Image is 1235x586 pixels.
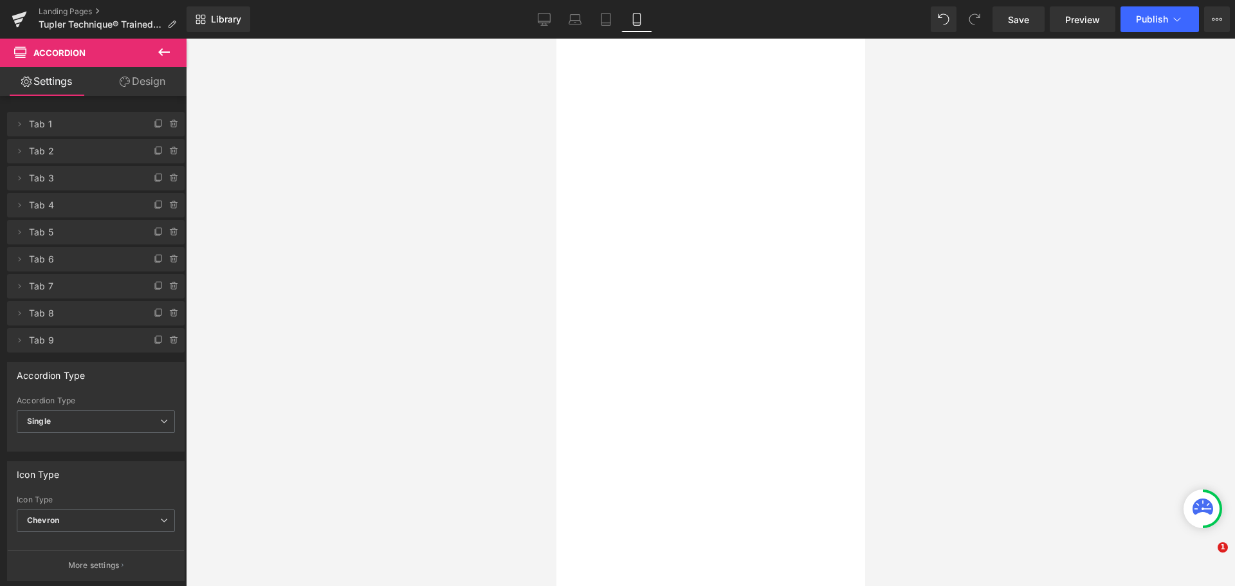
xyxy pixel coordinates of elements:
[29,220,137,244] span: Tab 5
[590,6,621,32] a: Tablet
[27,416,51,426] b: Single
[1218,542,1228,553] span: 1
[621,6,652,32] a: Mobile
[29,274,137,298] span: Tab 7
[1191,542,1222,573] iframe: Intercom live chat
[29,328,137,353] span: Tab 9
[29,112,137,136] span: Tab 1
[211,14,241,25] span: Library
[962,6,987,32] button: Redo
[8,550,184,580] button: More settings
[1121,6,1199,32] button: Publish
[556,39,865,586] iframe: To enrich screen reader interactions, please activate Accessibility in Grammarly extension settings
[27,515,59,525] b: Chevron
[1050,6,1115,32] a: Preview
[1065,13,1100,26] span: Preview
[17,363,86,381] div: Accordion Type
[33,48,86,58] span: Accordion
[39,6,187,17] a: Landing Pages
[187,6,250,32] a: New Library
[529,6,560,32] a: Desktop
[68,560,120,571] p: More settings
[1204,6,1230,32] button: More
[17,495,175,504] div: Icon Type
[931,6,956,32] button: Undo
[96,67,189,96] a: Design
[1008,13,1029,26] span: Save
[17,396,175,405] div: Accordion Type
[29,139,137,163] span: Tab 2
[29,301,137,325] span: Tab 8
[29,193,137,217] span: Tab 4
[29,166,137,190] span: Tab 3
[560,6,590,32] a: Laptop
[39,19,162,30] span: Tupler Technique® Trained Professionals
[1136,14,1168,24] span: Publish
[29,247,137,271] span: Tab 6
[17,462,60,480] div: Icon Type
